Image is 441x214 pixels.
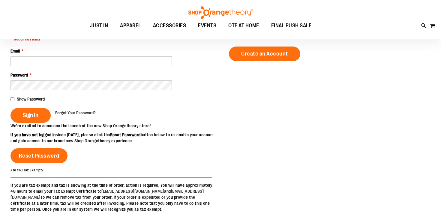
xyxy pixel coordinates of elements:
[55,110,96,115] span: Forgot Your Password?
[10,182,212,212] p: If you are tax exempt and tax is showing at the time of order, action is required. You will have ...
[10,148,67,163] a: Reset Password
[222,19,265,33] a: OTF AT HOME
[147,19,192,33] a: ACCESSORIES
[55,110,96,116] a: Forgot Your Password?
[10,123,220,129] p: We’re excited to announce the launch of the new Shop Orangetheory store!
[19,152,59,159] span: Reset Password
[10,108,51,123] button: Sign In
[10,168,44,172] strong: Are You Tax Exempt?
[17,97,45,101] span: Show Password
[153,19,186,32] span: ACCESSORIES
[90,19,108,32] span: JUST IN
[271,19,312,32] span: FINAL PUSH SALE
[114,19,147,33] a: APPAREL
[229,47,300,61] a: Create an Account
[120,19,141,32] span: APPAREL
[10,132,220,144] p: since [DATE], please click the button below to re-enable your account and gain access to our bran...
[228,19,259,32] span: OTF AT HOME
[10,132,56,137] strong: If you have not logged in
[10,73,28,77] span: Password
[241,50,288,57] span: Create an Account
[101,189,164,194] a: [EMAIL_ADDRESS][DOMAIN_NAME]
[10,49,20,53] span: Email
[84,19,114,33] a: JUST IN
[198,19,216,32] span: EVENTS
[110,132,141,137] strong: Reset Password
[265,19,318,33] a: FINAL PUSH SALE
[11,36,106,42] span: * Required Fields
[23,112,38,119] span: Sign In
[187,6,253,19] img: Shop Orangetheory
[192,19,222,33] a: EVENTS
